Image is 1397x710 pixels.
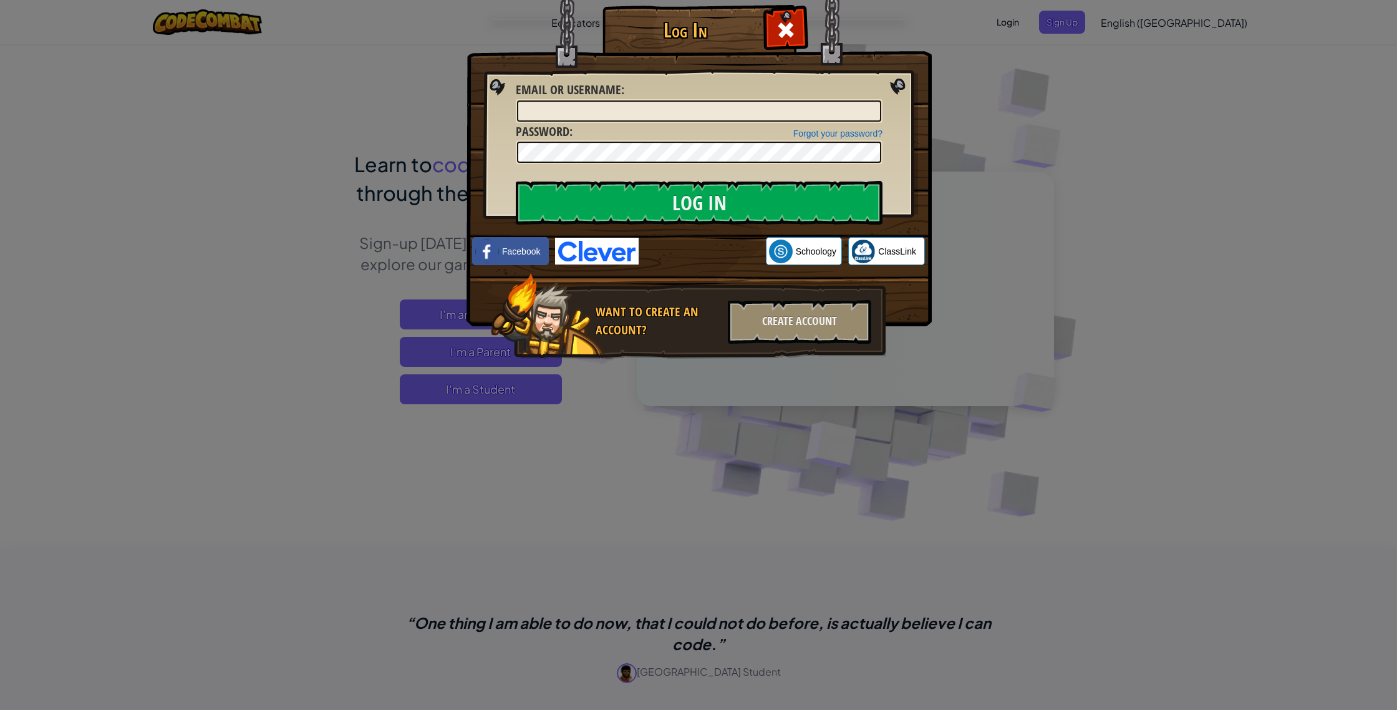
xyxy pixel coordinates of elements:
[555,238,639,265] img: clever-logo-blue.png
[516,181,882,225] input: Log In
[796,245,836,258] span: Schoology
[606,19,765,41] h1: Log In
[596,303,720,339] div: Want to create an account?
[639,238,766,265] iframe: Sign in with Google Button
[516,123,573,141] label: :
[793,129,882,139] a: Forgot your password?
[851,240,875,263] img: classlink-logo-small.png
[769,240,793,263] img: schoology.png
[728,300,871,344] div: Create Account
[502,245,540,258] span: Facebook
[878,245,916,258] span: ClassLink
[475,240,499,263] img: facebook_small.png
[516,123,569,140] span: Password
[516,81,621,98] span: Email or Username
[516,81,624,99] label: :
